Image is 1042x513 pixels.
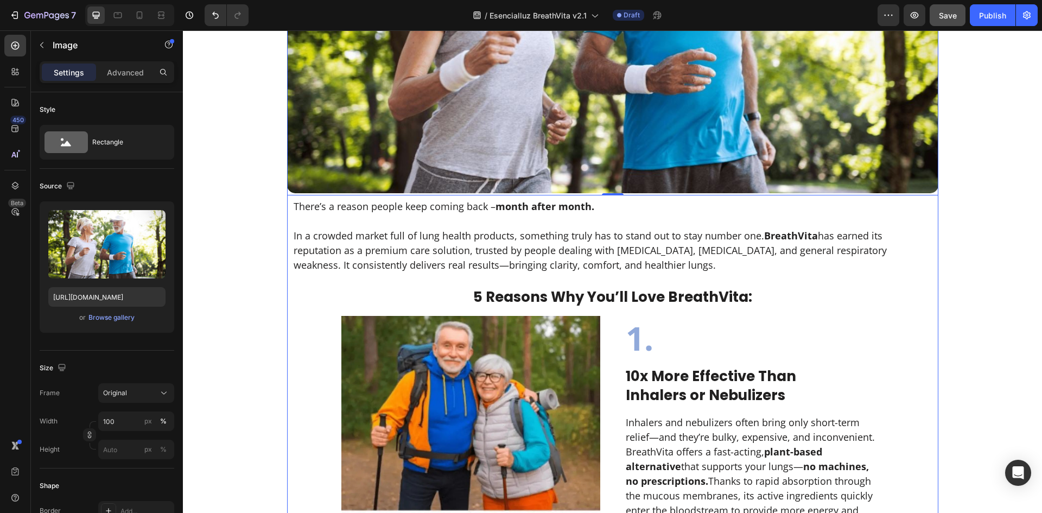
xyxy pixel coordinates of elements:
[40,388,60,398] label: Frame
[71,9,76,22] p: 7
[939,11,957,20] span: Save
[111,198,749,242] p: In a crowded market full of lung health products, something truly has to stand out to stay number...
[443,415,639,442] strong: plant-based alternative
[40,105,55,115] div: Style
[79,311,86,324] span: or
[1005,460,1031,486] div: Open Intercom Messenger
[54,67,84,78] p: Settings
[490,10,587,21] span: Esencialluz BreathVita v2.1
[40,179,77,194] div: Source
[98,440,174,459] input: px%
[92,130,158,155] div: Rectangle
[88,312,135,323] button: Browse gallery
[930,4,965,26] button: Save
[40,481,59,491] div: Shape
[160,445,167,454] div: %
[98,411,174,431] input: px%
[142,443,155,456] button: %
[443,429,686,457] strong: no machines, no prescriptions.
[144,445,152,454] div: px
[186,257,674,277] h1: 5 Reasons Why You’ll Love BreathVita:
[8,199,26,207] div: Beta
[485,10,487,21] span: /
[979,10,1006,21] div: Publish
[10,116,26,124] div: 450
[88,313,135,322] div: Browse gallery
[443,385,700,502] p: Inhalers and nebulizers often bring only short-term relief—and they’re bulky, expensive, and inco...
[103,388,127,398] span: Original
[443,286,471,330] strong: 1.
[142,415,155,428] button: %
[40,445,60,454] label: Height
[98,383,174,403] button: Original
[205,4,249,26] div: Undo/Redo
[40,361,68,376] div: Size
[157,443,170,456] button: px
[48,210,166,278] img: preview-image
[157,415,170,428] button: px
[183,30,1042,513] iframe: Design area
[107,67,144,78] p: Advanced
[4,4,81,26] button: 7
[581,199,635,212] strong: BreathVita
[160,416,167,426] div: %
[40,416,58,426] label: Width
[970,4,1015,26] button: Publish
[624,10,640,20] span: Draft
[144,416,152,426] div: px
[48,287,166,307] input: https://example.com/image.jpg
[53,39,145,52] p: Image
[442,335,675,376] h1: 10x More Effective Than Inhalers or Nebulizers
[313,169,411,182] strong: month after month.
